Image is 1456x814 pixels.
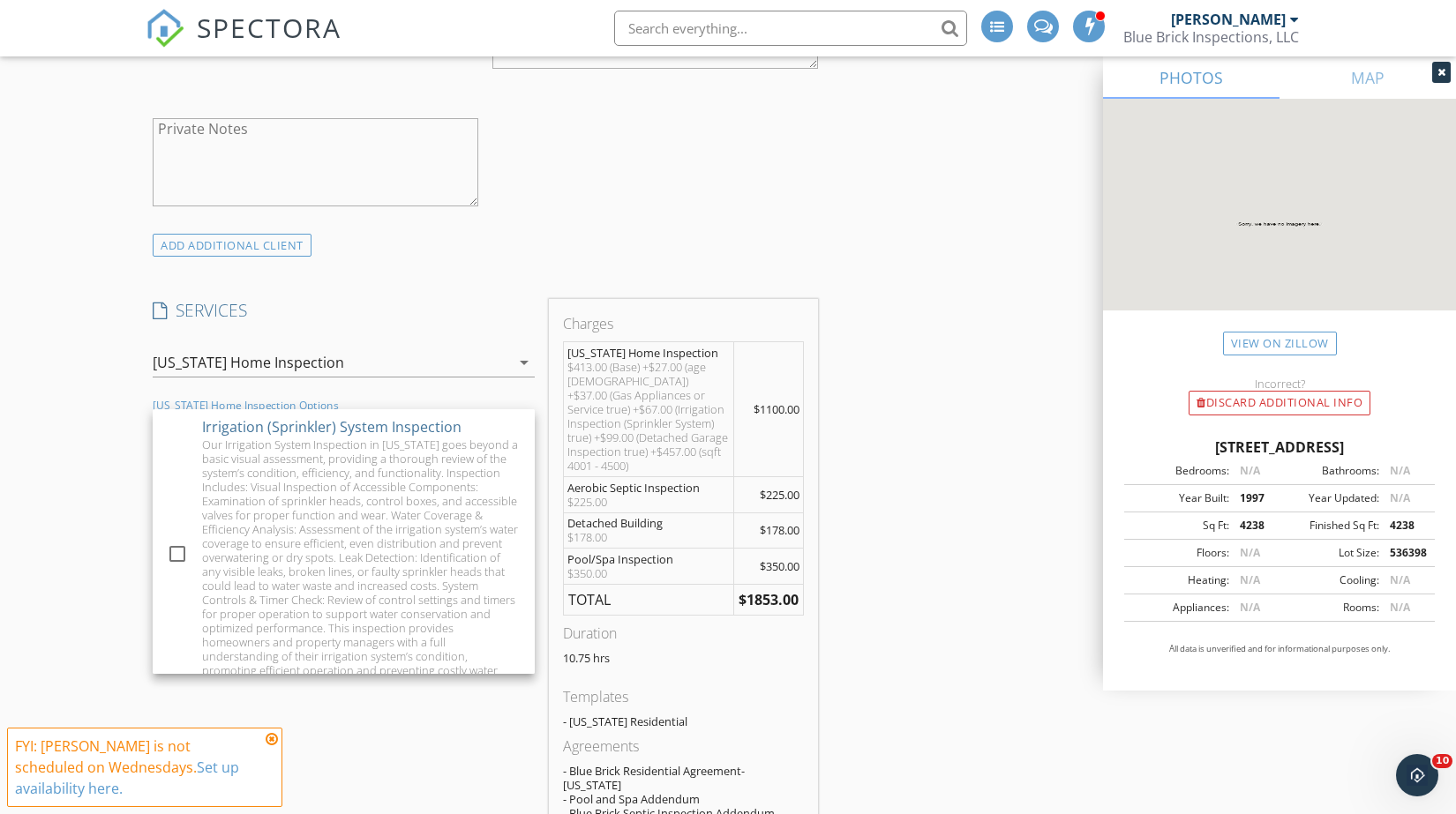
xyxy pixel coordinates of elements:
[614,11,967,46] input: Search everything...
[146,24,341,61] a: SPECTORA
[567,530,731,544] div: $178.00
[1103,56,1280,99] a: PHOTOS
[563,651,804,665] p: 10.75 hrs
[1280,490,1379,506] div: Year Updated:
[1240,600,1260,615] span: N/A
[1240,463,1260,478] span: N/A
[1130,572,1229,588] div: Heating:
[567,360,731,473] div: $413.00 (Base) +$27.00 (age [DEMOGRAPHIC_DATA]) +$37.00 (Gas Appliances or Service true) +$67.00 ...
[1229,518,1280,534] div: 4238
[153,299,535,322] h4: SERVICES
[1280,600,1379,616] div: Rooms:
[146,9,184,48] img: The Best Home Inspection Software - Spectora
[1379,518,1430,534] div: 4238
[514,352,535,373] i: arrow_drop_down
[1396,754,1438,796] iframe: Intercom live chat
[760,558,799,574] span: $350.00
[1223,332,1337,355] a: View on Zillow
[197,9,341,46] span: SPECTORA
[1130,518,1229,534] div: Sq Ft:
[567,566,731,580] div: $350.00
[1390,490,1410,505] span: N/A
[1240,572,1260,587] span: N/A
[153,234,311,258] div: ADD ADDITIONAL client
[1171,11,1286,28] div: [PERSON_NAME]
[202,437,521,691] div: Our Irrigation System Inspection in [US_STATE] goes beyond a basic visual assessment, providing a...
[760,487,799,503] span: $225.00
[1189,391,1370,415] div: Discard Additional info
[202,416,462,437] div: Irrigation (Sprinkler) System Inspection
[1280,56,1456,99] a: MAP
[563,313,804,334] div: Charges
[1280,545,1379,561] div: Lot Size:
[1130,600,1229,616] div: Appliances:
[760,522,799,538] span: $178.00
[564,584,734,615] td: TOTAL
[1379,545,1430,561] div: 536398
[1103,99,1456,353] img: streetview
[1390,463,1410,478] span: N/A
[739,590,799,609] strong: $1853.00
[1390,572,1410,587] span: N/A
[1124,437,1435,458] div: [STREET_ADDRESS]
[563,623,804,644] div: Duration
[1280,518,1379,534] div: Finished Sq Ft:
[567,552,731,566] div: Pool/Spa Inspection
[1130,545,1229,561] div: Floors:
[1280,463,1379,479] div: Bathrooms:
[15,736,260,799] div: FYI: [PERSON_NAME] is not scheduled on Wednesdays.
[1103,377,1456,391] div: Incorrect?
[1124,643,1435,655] p: All data is unverified and for informational purposes only.
[1390,600,1410,615] span: N/A
[563,686,804,707] div: Templates
[563,736,804,757] div: Agreements
[754,401,799,417] span: $1100.00
[1229,490,1280,506] div: 1997
[1130,463,1229,479] div: Bedrooms:
[1280,572,1379,588] div: Cooling:
[563,764,804,792] div: - Blue Brick Residential Agreement- [US_STATE]
[1130,490,1229,506] div: Year Built:
[563,714,804,728] div: - [US_STATE] Residential
[567,346,731,360] div: [US_STATE] Home Inspection
[1123,28,1299,46] div: Blue Brick Inspections, LLC
[1432,754,1452,768] span: 10
[567,516,731,530] div: Detached Building
[567,481,731,495] div: Aerobic Septic Inspection
[567,495,731,509] div: $225.00
[153,355,344,370] div: [US_STATE] Home Inspection
[1240,545,1260,560] span: N/A
[563,792,804,806] div: - Pool and Spa Addendum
